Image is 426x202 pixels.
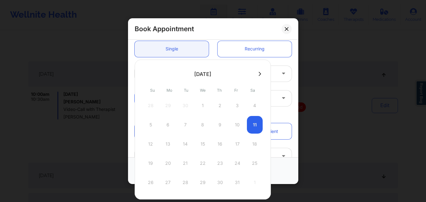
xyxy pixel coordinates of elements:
[217,88,222,93] abbr: Thursday
[218,41,292,57] a: Recurring
[250,88,255,93] abbr: Saturday
[150,88,155,93] abbr: Sunday
[140,66,276,81] div: Video-Call with Therapist (30 minutes)
[218,123,292,139] a: Not Registered Patient
[130,113,296,119] div: Patient information:
[194,71,211,77] div: [DATE]
[184,88,188,93] abbr: Tuesday
[234,88,238,93] abbr: Friday
[166,88,172,93] abbr: Monday
[135,41,209,57] a: Single
[135,25,194,33] h2: Book Appointment
[200,88,206,93] abbr: Wednesday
